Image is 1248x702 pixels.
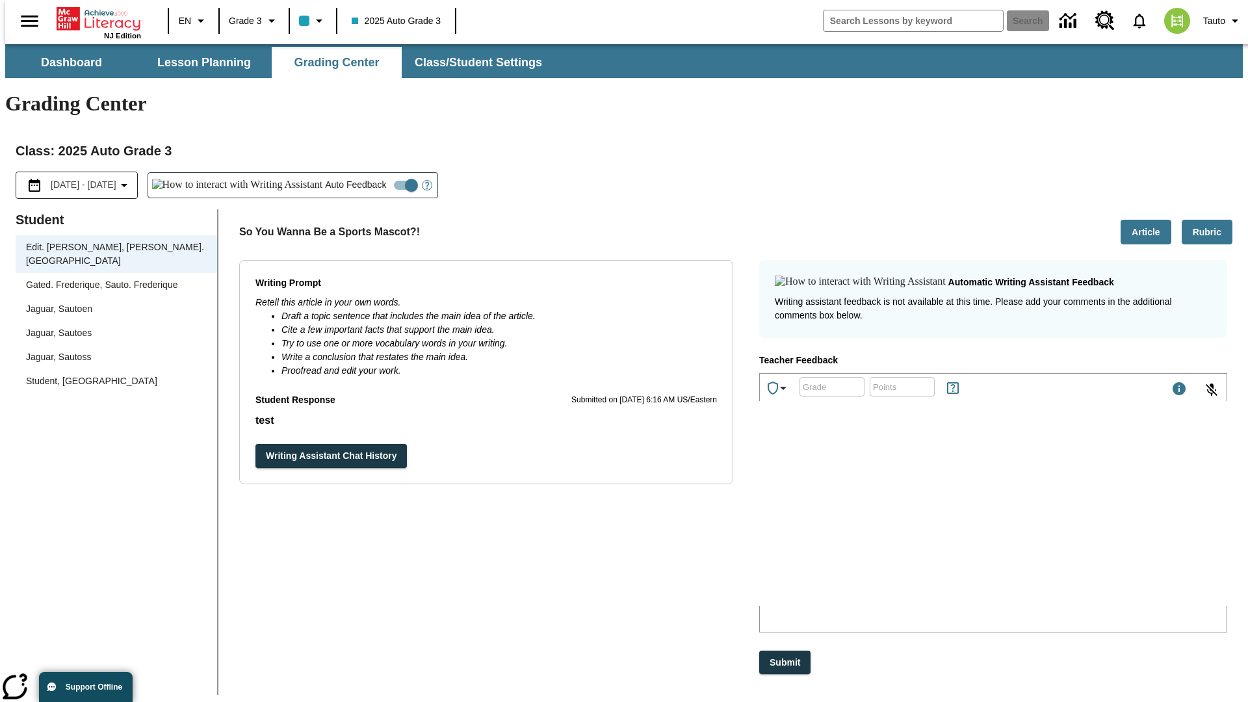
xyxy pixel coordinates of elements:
[16,297,217,321] div: Jaguar, Sautoen
[16,345,217,369] div: Jaguar, Sautoss
[179,14,191,28] span: EN
[16,235,217,273] div: Edit. [PERSON_NAME], [PERSON_NAME]. [GEOGRAPHIC_DATA]
[139,47,269,78] button: Lesson Planning
[255,413,717,428] p: Student Response
[870,377,935,396] div: Points: Must be equal to or less than 25.
[799,377,864,396] div: Grade: Letters, numbers, %, + and - are allowed.
[255,296,717,309] p: Retell this article in your own words.
[5,44,1243,78] div: SubNavbar
[294,9,332,32] button: Class color is light blue. Change class color
[870,370,935,404] input: Points: Must be equal to or less than 25.
[415,55,542,70] span: Class/Student Settings
[1123,4,1156,38] a: Notifications
[404,47,552,78] button: Class/Student Settings
[116,177,132,193] svg: Collapse Date Range Filter
[294,55,379,70] span: Grading Center
[66,682,122,692] span: Support Offline
[10,2,49,40] button: Open side menu
[281,309,717,323] li: Draft a topic sentence that includes the main idea of the article.
[255,444,407,468] button: Writing Assistant Chat History
[1164,8,1190,34] img: avatar image
[57,6,141,32] a: Home
[1052,3,1087,39] a: Data Center
[16,321,217,345] div: Jaguar, Sautoes
[799,370,864,404] input: Grade: Letters, numbers, %, + and - are allowed.
[16,209,217,230] p: Student
[824,10,1003,31] input: search field
[21,177,132,193] button: Select the date range menu item
[26,302,92,316] div: Jaguar, Sautoen
[759,354,1227,368] p: Teacher Feedback
[5,47,554,78] div: SubNavbar
[1196,374,1227,406] button: Click to activate and allow voice recognition
[26,278,177,292] div: Gated. Frederique, Sauto. Frederique
[1121,220,1171,245] button: Article, Will open in new tab
[281,364,717,378] li: Proofread and edit your work.
[1182,220,1232,245] button: Rubric, Will open in new tab
[775,276,946,289] img: How to interact with Writing Assistant
[157,55,251,70] span: Lesson Planning
[224,9,285,32] button: Grade: Grade 3, Select a grade
[352,14,441,28] span: 2025 Auto Grade 3
[5,92,1243,116] h1: Grading Center
[26,240,207,268] div: Edit. [PERSON_NAME], [PERSON_NAME]. [GEOGRAPHIC_DATA]
[1203,14,1225,28] span: Tauto
[1198,9,1248,32] button: Profile/Settings
[255,393,335,408] p: Student Response
[229,14,262,28] span: Grade 3
[104,32,141,40] span: NJ Edition
[1171,381,1187,399] div: Maximum 1000 characters Press Escape to exit toolbar and use left and right arrow keys to access ...
[948,276,1114,290] p: Automatic writing assistant feedback
[26,374,157,388] div: Student, [GEOGRAPHIC_DATA]
[39,672,133,702] button: Support Offline
[255,276,717,291] p: Writing Prompt
[152,179,323,192] img: How to interact with Writing Assistant
[26,350,91,364] div: Jaguar, Sautoss
[1156,4,1198,38] button: Select a new avatar
[325,178,386,192] span: Auto Feedback
[281,350,717,364] li: Write a conclusion that restates the main idea.
[173,9,214,32] button: Language: EN, Select a language
[775,295,1212,322] p: Writing assistant feedback is not available at this time. Please add your comments in the additio...
[1087,3,1123,38] a: Resource Center, Will open in new tab
[255,413,717,428] p: test
[571,394,717,407] p: Submitted on [DATE] 6:16 AM US/Eastern
[760,375,796,401] button: Achievements
[759,651,811,675] button: Submit
[417,173,437,198] button: Open Help for Writing Assistant
[940,375,966,401] button: Rules for Earning Points and Achievements, Will open in new tab
[16,140,1232,161] h2: Class : 2025 Auto Grade 3
[16,369,217,393] div: Student, [GEOGRAPHIC_DATA]
[16,273,217,297] div: Gated. Frederique, Sauto. Frederique
[272,47,402,78] button: Grading Center
[239,224,420,240] p: So You Wanna Be a Sports Mascot?!
[281,323,717,337] li: Cite a few important facts that support the main idea.
[281,337,717,350] li: Try to use one or more vocabulary words in your writing.
[41,55,102,70] span: Dashboard
[6,47,136,78] button: Dashboard
[26,326,92,340] div: Jaguar, Sautoes
[51,178,116,192] span: [DATE] - [DATE]
[57,5,141,40] div: Home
